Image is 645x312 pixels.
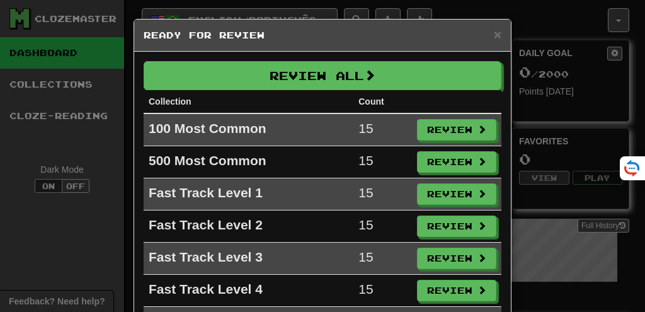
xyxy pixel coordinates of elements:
td: 15 [353,146,412,178]
td: Fast Track Level 1 [144,178,353,211]
th: Collection [144,90,353,113]
td: 15 [353,243,412,275]
td: 100 Most Common [144,113,353,146]
td: 15 [353,275,412,307]
td: 15 [353,211,412,243]
h5: Ready for Review [144,29,501,42]
button: Review [417,248,496,269]
th: Count [353,90,412,113]
span: × [494,27,501,42]
button: Review [417,183,496,205]
td: Fast Track Level 3 [144,243,353,275]
button: Review [417,151,496,173]
td: 500 Most Common [144,146,353,178]
td: 15 [353,113,412,146]
td: Fast Track Level 2 [144,211,353,243]
button: Review All [144,61,501,90]
button: Review [417,119,496,141]
td: Fast Track Level 4 [144,275,353,307]
button: Review [417,280,496,301]
button: Close [494,28,501,41]
button: Review [417,216,496,237]
td: 15 [353,178,412,211]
